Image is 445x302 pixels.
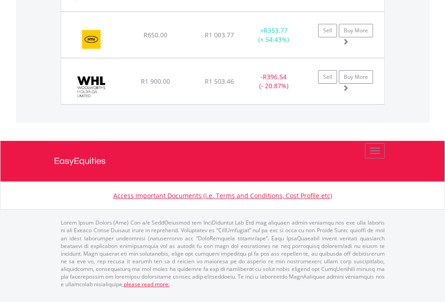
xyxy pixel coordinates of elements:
a: Access Important Documents (i.e. Terms and Conditions, Cost Profile etc) [113,191,332,200]
a: Sell [318,70,337,84]
span: R1 003.77 [205,31,234,39]
img: EQU.ZA.MTN.png [66,23,117,55]
a: please read more: [124,280,170,288]
a: Sell [318,24,337,37]
span: R396.54 [263,72,287,81]
span: R1 900.00 [141,77,170,86]
p: Lorem Ipsum Dolors (Ame) Con a/e SeddOeiusmod tem InciDiduntut Lab Etd mag aliquaen admin veniamq... [61,219,385,288]
span: R650.00 [144,31,167,39]
div: - (- 20.87%) [246,72,302,90]
div: + (+ 54.43%) [246,26,302,44]
span: R1 503.46 [205,77,234,86]
a: EasyEquities [54,141,391,181]
a: Buy More [339,70,373,84]
img: EQU.ZA.WHL.png [66,70,117,102]
span: R353.77 [264,26,288,35]
a: Buy More [339,24,373,37]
